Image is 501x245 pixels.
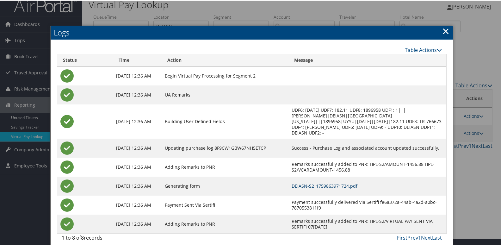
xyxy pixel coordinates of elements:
td: [DATE] 12:36 AM [113,66,162,85]
td: [DATE] 12:36 AM [113,176,162,195]
a: 1 [418,234,421,241]
td: Remarks successfully added to PNR: HPL-S2/VIRTUAL PAY SENT VIA SERTIFI 07[DATE] [288,214,446,233]
td: Updating purchase log 8F9CW1GBW67NH5ETCP [162,138,289,157]
th: Status: activate to sort column ascending [57,53,113,66]
td: [DATE] 12:36 AM [113,138,162,157]
td: Success - Purchase Log and associated account updated successfully. [288,138,446,157]
div: 1 to 8 of records [62,233,150,244]
td: [DATE] 12:36 AM [113,157,162,176]
th: Action: activate to sort column ascending [162,53,289,66]
td: Generating form [162,176,289,195]
a: First [397,234,407,241]
a: Close [442,24,449,37]
td: Begin Virtual Pay Processing for Segment 2 [162,66,289,85]
td: Adding Remarks to PNR [162,157,289,176]
td: Adding Remarks to PNR [162,214,289,233]
a: Next [421,234,432,241]
td: Building User Defined Fields [162,104,289,138]
td: Payment Sent Via Sertifi [162,195,289,214]
a: Table Actions [405,46,442,53]
td: UA Remarks [162,85,289,104]
th: Message: activate to sort column ascending [288,53,446,66]
td: [DATE] 12:36 AM [113,195,162,214]
td: [DATE] 12:36 AM [113,214,162,233]
span: 8 [81,234,84,241]
td: Payment successfully delivered via Sertifi fe6a372a-44ab-4a2d-a0bc-7870553811f9 [288,195,446,214]
a: DEIASN-S2_1759863971724.pdf [292,182,357,188]
td: [DATE] 12:36 AM [113,104,162,138]
td: [DATE] 12:36 AM [113,85,162,104]
td: Remarks successfully added to PNR: HPL-S2/AMOUNT-1456.88 HPL-S2/VCARDAMOUNT-1456.88 [288,157,446,176]
th: Time: activate to sort column ascending [113,53,162,66]
a: Last [432,234,442,241]
td: UDF6: [DATE] UDF7: 182.11 UDF8: 1896958 UDF1: 1|||[PERSON_NAME]|DEIASN|[GEOGRAPHIC_DATA][US_STATE... [288,104,446,138]
h2: Logs [51,25,453,39]
a: Prev [407,234,418,241]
